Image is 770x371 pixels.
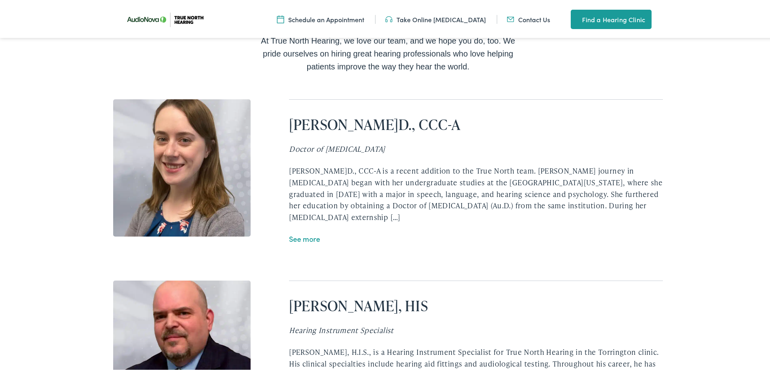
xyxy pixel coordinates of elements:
img: Icon symbolizing a calendar in color code ffb348 [277,13,284,22]
a: Take Online [MEDICAL_DATA] [385,13,486,22]
div: [PERSON_NAME]D., CCC-A is a recent addition to the True North team. [PERSON_NAME] journey in [MED... [289,163,663,222]
a: Contact Us [507,13,550,22]
img: utility icon [571,13,578,23]
div: At True North Hearing, we love our team, and we hope you do, too. We pride ourselves on hiring gr... [259,33,517,71]
i: Hearing Instrument Specialist [289,323,393,333]
h2: [PERSON_NAME]D., CCC-A [289,114,663,132]
a: See more [289,232,320,242]
a: Find a Hearing Clinic [571,8,652,27]
a: Schedule an Appointment [277,13,364,22]
img: Mail icon in color code ffb348, used for communication purposes [507,13,514,22]
img: Headphones icon in color code ffb348 [385,13,392,22]
h2: [PERSON_NAME], HIS [289,296,663,313]
i: Doctor of [MEDICAL_DATA] [289,142,385,152]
